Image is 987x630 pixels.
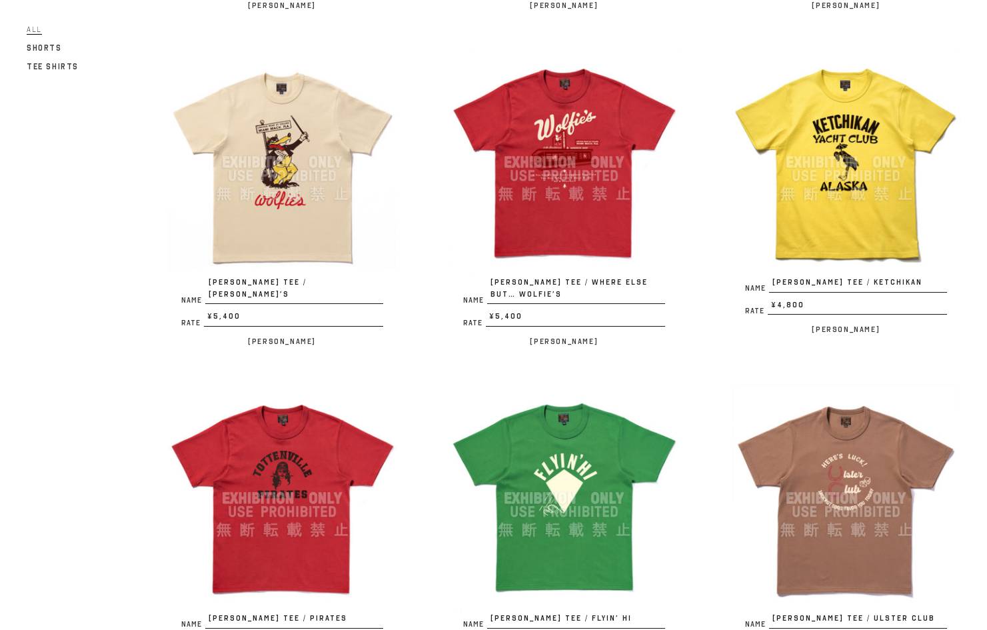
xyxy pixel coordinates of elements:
[487,277,665,304] span: [PERSON_NAME] TEE / WHERE ELSE BUT… WOLFIE’S
[204,311,383,327] span: ¥5,400
[732,384,960,613] img: JOE MCCOY TEE / ULSTER CLUB
[168,333,397,349] p: [PERSON_NAME]
[769,613,947,629] span: [PERSON_NAME] TEE / ULSTER CLUB
[487,613,665,629] span: [PERSON_NAME] TEE / FLYIN’ HI
[205,277,383,304] span: [PERSON_NAME] TEE / [PERSON_NAME]’S
[450,48,678,277] img: JOE MCCOY TEE / WHERE ELSE BUT… WOLFIE’S
[168,384,397,613] img: JOE MCCOY TEE / PIRATES
[769,277,947,293] span: [PERSON_NAME] TEE / KETCHIKAN
[27,21,42,37] a: All
[768,299,947,315] span: ¥4,800
[27,43,62,53] span: Shorts
[463,621,487,628] span: Name
[168,48,397,349] a: JOE MCCOY TEE / WOLFIE’S Name[PERSON_NAME] TEE / [PERSON_NAME]’S Rate¥5,400 [PERSON_NAME]
[486,311,665,327] span: ¥5,400
[463,297,487,304] span: Name
[27,59,79,75] a: Tee Shirts
[181,297,205,304] span: Name
[205,613,383,629] span: [PERSON_NAME] TEE / PIRATES
[181,319,204,327] span: Rate
[27,40,62,56] a: Shorts
[27,62,79,71] span: Tee Shirts
[450,384,678,613] img: JOE MCCOY TEE / FLYIN’ HI
[450,333,678,349] p: [PERSON_NAME]
[732,48,960,277] img: JOE MCCOY TEE / KETCHIKAN
[463,319,486,327] span: Rate
[745,307,768,315] span: Rate
[732,321,960,337] p: [PERSON_NAME]
[745,621,769,628] span: Name
[27,25,42,35] span: All
[168,48,397,277] img: JOE MCCOY TEE / WOLFIE’S
[732,48,960,337] a: JOE MCCOY TEE / KETCHIKAN Name[PERSON_NAME] TEE / KETCHIKAN Rate¥4,800 [PERSON_NAME]
[181,621,205,628] span: Name
[745,285,769,292] span: Name
[450,48,678,349] a: JOE MCCOY TEE / WHERE ELSE BUT… WOLFIE’S Name[PERSON_NAME] TEE / WHERE ELSE BUT… WOLFIE’S Rate¥5,...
